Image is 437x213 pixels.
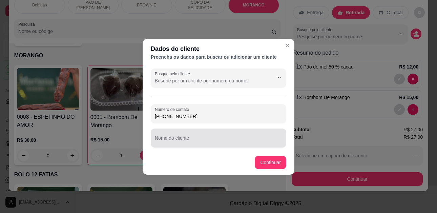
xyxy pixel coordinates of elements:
div: Dados do cliente [151,44,286,54]
button: Continuar [255,156,286,169]
input: Nome do cliente [155,137,282,144]
input: Busque pelo cliente [155,77,263,84]
button: Show suggestions [274,72,285,83]
div: Preencha os dados para buscar ou adicionar um cliente [151,54,286,60]
label: Número de contato [155,106,191,112]
button: Close [282,40,293,51]
label: Busque pelo cliente [155,71,192,77]
input: Número de contato [155,113,282,120]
